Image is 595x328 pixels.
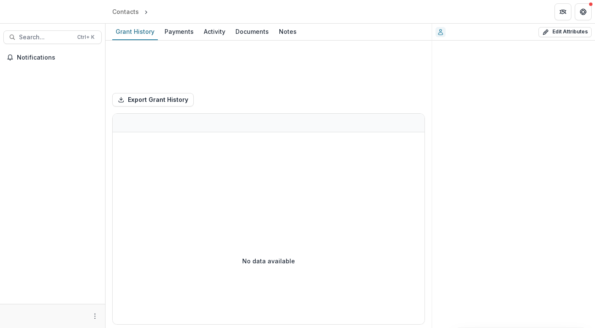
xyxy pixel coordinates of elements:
[3,30,102,44] button: Search...
[76,33,96,42] div: Ctrl + K
[19,34,72,41] span: Search...
[109,5,186,18] nav: breadcrumb
[161,25,197,38] div: Payments
[554,3,571,20] button: Partners
[112,93,194,107] button: Export Grant History
[3,51,102,64] button: Notifications
[276,25,300,38] div: Notes
[109,5,142,18] a: Contacts
[232,24,272,40] a: Documents
[538,27,592,37] button: Edit Attributes
[575,3,592,20] button: Get Help
[232,25,272,38] div: Documents
[242,257,295,265] p: No data available
[112,25,158,38] div: Grant History
[200,24,229,40] a: Activity
[17,54,98,61] span: Notifications
[112,7,139,16] div: Contacts
[112,24,158,40] a: Grant History
[161,24,197,40] a: Payments
[276,24,300,40] a: Notes
[90,311,100,321] button: More
[200,25,229,38] div: Activity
